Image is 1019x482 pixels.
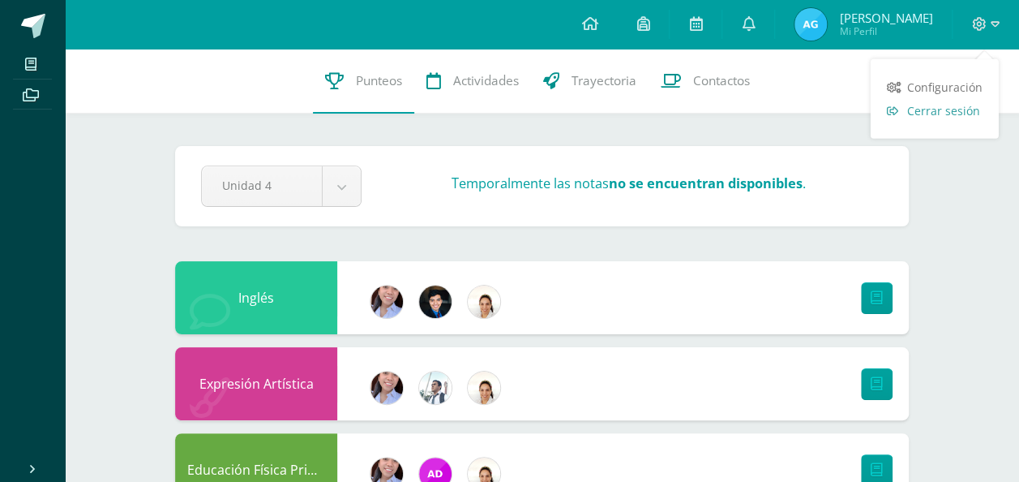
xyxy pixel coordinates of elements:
[907,103,980,118] span: Cerrar sesión
[175,261,337,334] div: Inglés
[452,174,806,192] h3: Temporalmente las notas .
[313,49,414,114] a: Punteos
[839,24,932,38] span: Mi Perfil
[907,80,983,95] span: Configuración
[175,347,337,420] div: Expresión Artística
[222,166,302,204] span: Unidad 4
[419,372,452,404] img: 51441d6dd36061300e3a4a53edaa07ef.png
[202,166,361,206] a: Unidad 4
[370,286,403,318] img: f40ab776e133598a06cc6745553dbff1.png
[419,286,452,318] img: bd43b6f9adb518ef8021c8a1ce6f0085.png
[693,72,750,89] span: Contactos
[370,372,403,404] img: f40ab776e133598a06cc6745553dbff1.png
[839,10,932,26] span: [PERSON_NAME]
[572,72,636,89] span: Trayectoria
[468,286,500,318] img: 1b1251ea9f444567f905a481f694c0cf.png
[794,8,827,41] img: 1a51daa7846d9dc1bea277efd10f0e4a.png
[531,49,649,114] a: Trayectoria
[356,72,402,89] span: Punteos
[649,49,762,114] a: Contactos
[609,174,803,192] strong: no se encuentran disponibles
[468,372,500,404] img: 1b1251ea9f444567f905a481f694c0cf.png
[871,75,999,99] a: Configuración
[414,49,531,114] a: Actividades
[453,72,519,89] span: Actividades
[871,99,999,123] a: Cerrar sesión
